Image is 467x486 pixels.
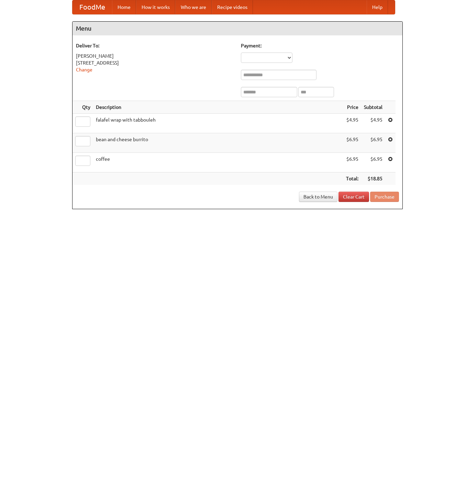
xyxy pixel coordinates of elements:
[343,153,361,172] td: $6.95
[361,133,385,153] td: $6.95
[93,114,343,133] td: falafel wrap with tabbouleh
[370,192,399,202] button: Purchase
[76,53,234,59] div: [PERSON_NAME]
[76,67,92,72] a: Change
[361,153,385,172] td: $6.95
[343,114,361,133] td: $4.95
[361,114,385,133] td: $4.95
[93,101,343,114] th: Description
[76,59,234,66] div: [STREET_ADDRESS]
[73,101,93,114] th: Qty
[73,0,112,14] a: FoodMe
[361,172,385,185] th: $18.85
[343,101,361,114] th: Price
[361,101,385,114] th: Subtotal
[212,0,253,14] a: Recipe videos
[93,133,343,153] td: bean and cheese burrito
[241,42,399,49] h5: Payment:
[93,153,343,172] td: coffee
[299,192,337,202] a: Back to Menu
[136,0,175,14] a: How it works
[367,0,388,14] a: Help
[175,0,212,14] a: Who we are
[112,0,136,14] a: Home
[73,22,402,35] h4: Menu
[338,192,369,202] a: Clear Cart
[343,172,361,185] th: Total:
[343,133,361,153] td: $6.95
[76,42,234,49] h5: Deliver To:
